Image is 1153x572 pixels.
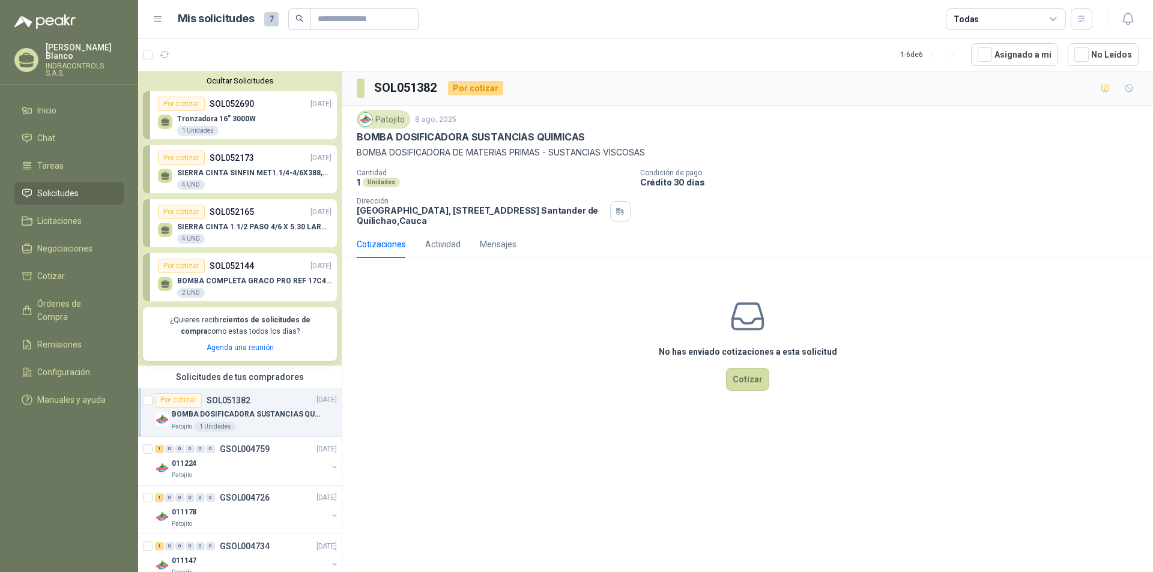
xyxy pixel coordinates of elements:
p: [DATE] [316,492,337,503]
div: 0 [206,445,215,453]
p: [PERSON_NAME] Blanco [46,43,124,60]
div: Solicitudes de tus compradores [138,366,342,388]
p: BOMBA DOSIFICADORA SUSTANCIAS QUIMICAS [172,409,321,420]
span: Remisiones [37,338,82,351]
p: SOL052173 [210,151,254,164]
a: Configuración [14,361,124,384]
div: 0 [186,493,195,502]
div: 0 [196,493,205,502]
div: 1 [155,493,164,502]
div: 0 [186,542,195,550]
span: search [295,14,304,23]
div: Todas [954,13,979,26]
div: Por cotizar [448,81,503,95]
span: Configuración [37,366,90,379]
a: Por cotizarSOL052144[DATE] BOMBA COMPLETA GRACO PRO REF 17C4872 UND [143,253,337,301]
div: Mensajes [480,238,516,251]
p: [DATE] [310,206,331,218]
div: 4 UND [177,234,205,244]
p: [DATE] [316,394,337,406]
a: Órdenes de Compra [14,292,124,328]
div: 4 UND [177,180,205,190]
button: Cotizar [726,368,769,391]
p: SIERRA CINTA 1.1/2 PASO 4/6 X 5.30 LARGO [177,223,331,231]
div: Cotizaciones [357,238,406,251]
div: Por cotizar [155,393,202,408]
img: Company Logo [155,510,169,524]
a: Inicio [14,99,124,122]
div: Ocultar SolicitudesPor cotizarSOL052690[DATE] Tronzadora 16” 3000W1 UnidadesPor cotizarSOL052173[... [138,71,342,366]
p: GSOL004734 [220,542,270,550]
img: Logo peakr [14,14,76,29]
p: Patojito [172,519,192,529]
p: 011147 [172,555,196,566]
div: 0 [175,542,184,550]
a: Tareas [14,154,124,177]
p: [DATE] [310,260,331,272]
p: Cantidad [357,169,631,177]
div: 0 [175,445,184,453]
div: 0 [165,493,174,502]
div: 0 [196,542,205,550]
div: 1 Unidades [195,422,236,432]
a: Cotizar [14,265,124,288]
div: Por cotizar [158,259,205,273]
p: 011224 [172,457,196,469]
p: Crédito 30 días [640,177,1148,187]
span: Tareas [37,159,64,172]
span: Chat [37,131,55,145]
p: ¿Quieres recibir como estas todos los días? [150,315,330,337]
p: [DATE] [316,540,337,552]
p: GSOL004726 [220,493,270,502]
a: Chat [14,127,124,149]
div: Por cotizar [158,97,205,111]
div: Patojito [357,110,410,128]
div: 0 [165,445,174,453]
div: 1 - 6 de 6 [900,45,961,64]
p: BOMBA DOSIFICADORA SUSTANCIAS QUIMICAS [357,131,585,143]
h3: No has enviado cotizaciones a esta solicitud [659,345,837,358]
a: Por cotizarSOL052165[DATE] SIERRA CINTA 1.1/2 PASO 4/6 X 5.30 LARGO4 UND [143,199,337,247]
a: Por cotizarSOL052173[DATE] SIERRA CINTA SINFIN MET1.1/4-4/6X388,5CM4 UND [143,145,337,193]
p: Tronzadora 16” 3000W [177,115,256,123]
div: Por cotizar [158,151,205,165]
div: 0 [175,493,184,502]
span: Manuales y ayuda [37,393,106,406]
button: Asignado a mi [971,43,1058,66]
a: 1 0 0 0 0 0 GSOL004726[DATE] Company Logo011178Patojito [155,490,339,529]
img: Company Logo [155,412,169,427]
p: SIERRA CINTA SINFIN MET1.1/4-4/6X388,5CM [177,169,331,177]
span: Cotizar [37,269,65,283]
img: Company Logo [359,113,372,126]
a: Licitaciones [14,209,124,232]
button: Ocultar Solicitudes [143,76,337,85]
p: Patojito [172,471,192,480]
p: [GEOGRAPHIC_DATA], [STREET_ADDRESS] Santander de Quilichao , Cauca [357,205,605,226]
b: cientos de solicitudes de compra [181,316,310,336]
p: 8 ago, 2025 [415,114,456,125]
p: SOL052144 [210,259,254,272]
p: SOL052165 [210,205,254,218]
p: [DATE] [310,98,331,110]
p: SOL051382 [207,396,250,405]
div: 1 Unidades [177,126,219,136]
img: Company Logo [155,461,169,475]
a: Por cotizarSOL052690[DATE] Tronzadora 16” 3000W1 Unidades [143,91,337,139]
div: Actividad [425,238,461,251]
span: Negociaciones [37,242,92,255]
p: SOL052690 [210,97,254,110]
p: [DATE] [310,152,331,164]
div: 0 [206,542,215,550]
p: BOMBA COMPLETA GRACO PRO REF 17C487 [177,277,331,285]
div: 0 [165,542,174,550]
a: Solicitudes [14,182,124,205]
div: 0 [186,445,195,453]
div: Por cotizar [158,205,205,219]
p: 1 [357,177,360,187]
p: Dirección [357,197,605,205]
h3: SOL051382 [374,79,438,97]
a: Agenda una reunión [207,343,274,352]
span: Licitaciones [37,214,82,227]
p: 011178 [172,506,196,517]
h1: Mis solicitudes [178,10,255,28]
